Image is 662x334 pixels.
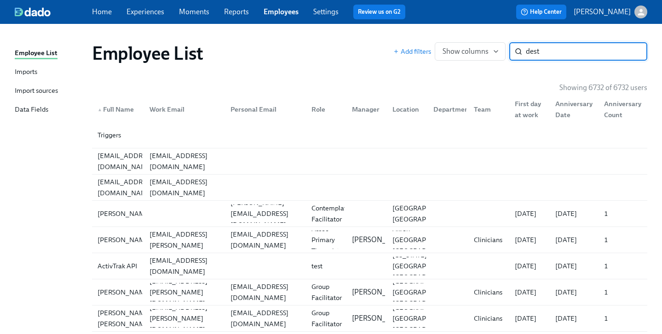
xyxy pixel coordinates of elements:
div: test [308,260,345,272]
div: [PERSON_NAME][EMAIL_ADDRESS][PERSON_NAME][DOMAIN_NAME][EMAIL_ADDRESS][DOMAIN_NAME]Group Facilitat... [92,279,647,305]
div: Assoc Primary Therapist [308,223,345,256]
div: Import sources [15,85,58,97]
div: [PERSON_NAME] [PERSON_NAME] [94,307,155,329]
button: Review us on G2 [353,5,405,19]
p: [PERSON_NAME] [352,287,409,297]
div: [EMAIL_ADDRESS][DOMAIN_NAME] [146,255,223,277]
p: [PERSON_NAME] [574,7,631,17]
div: Anniversary Date [552,98,597,120]
a: Experiences [127,7,164,16]
div: Manager [345,100,385,119]
a: Import sources [15,85,85,97]
div: Anniversary Count [600,98,645,120]
div: Group Facilitator [308,307,345,329]
div: [EMAIL_ADDRESS][PERSON_NAME][DOMAIN_NAME] [146,276,223,309]
div: Triggers [94,130,142,141]
a: Imports [15,67,85,78]
a: [EMAIL_ADDRESS][DOMAIN_NAME][EMAIL_ADDRESS][DOMAIN_NAME] [92,175,647,201]
div: [EMAIL_ADDRESS][DOMAIN_NAME] [227,229,304,251]
div: Location [389,104,426,115]
div: [DATE] [552,313,597,324]
div: [PERSON_NAME][EMAIL_ADDRESS][PERSON_NAME][DOMAIN_NAME] [146,218,223,262]
div: Personal Email [227,104,304,115]
a: dado [15,7,92,17]
div: [US_STATE] [GEOGRAPHIC_DATA] [GEOGRAPHIC_DATA] [389,249,464,283]
div: [GEOGRAPHIC_DATA], [GEOGRAPHIC_DATA] [389,203,466,225]
a: Review us on G2 [358,7,401,17]
a: [PERSON_NAME][EMAIL_ADDRESS][PERSON_NAME][DOMAIN_NAME][EMAIL_ADDRESS][DOMAIN_NAME]Group Facilitat... [92,279,647,306]
div: Clinicians [470,287,507,298]
div: [PERSON_NAME] [PERSON_NAME][EMAIL_ADDRESS][PERSON_NAME][DOMAIN_NAME][EMAIL_ADDRESS][DOMAIN_NAME]G... [92,306,647,331]
div: Manager [348,104,385,115]
a: [PERSON_NAME][PERSON_NAME][EMAIL_ADDRESS][DOMAIN_NAME]Contemplative Facilitator[GEOGRAPHIC_DATA],... [92,201,647,227]
div: [EMAIL_ADDRESS][DOMAIN_NAME] [227,281,304,303]
div: [EMAIL_ADDRESS][DOMAIN_NAME] [94,176,159,198]
div: [DATE] [552,287,597,298]
div: Anniversary Date [548,100,597,119]
div: Contemplative Facilitator [308,203,359,225]
div: Role [308,104,345,115]
a: ActivTrak API[EMAIL_ADDRESS][DOMAIN_NAME]test[US_STATE] [GEOGRAPHIC_DATA] [GEOGRAPHIC_DATA][DATE]... [92,253,647,279]
p: [PERSON_NAME] [352,313,409,323]
div: Personal Email [223,100,304,119]
div: ActivTrak API [94,260,142,272]
div: [PERSON_NAME][EMAIL_ADDRESS][DOMAIN_NAME] [227,197,304,230]
span: ▲ [98,108,102,112]
div: [PERSON_NAME] [94,208,155,219]
a: [EMAIL_ADDRESS][DOMAIN_NAME][EMAIL_ADDRESS][DOMAIN_NAME] [92,148,647,175]
a: Settings [313,7,339,16]
div: Department [430,104,475,115]
div: 1 [600,234,645,245]
div: Clinicians [470,313,507,324]
img: dado [15,7,51,17]
a: [PERSON_NAME][PERSON_NAME][EMAIL_ADDRESS][PERSON_NAME][DOMAIN_NAME][EMAIL_ADDRESS][DOMAIN_NAME]As... [92,227,647,253]
div: [PERSON_NAME] [94,287,155,298]
a: Moments [179,7,209,16]
div: First day at work [507,100,548,119]
div: Triggers [92,122,647,148]
div: [DATE] [511,208,548,219]
div: 1 [600,287,645,298]
div: [PERSON_NAME] [94,234,155,245]
a: Data Fields [15,104,85,116]
div: [DATE] [552,234,597,245]
div: ▲Full Name [94,100,142,119]
a: Employee List [15,48,85,59]
div: Team [470,104,507,115]
button: Add filters [393,47,431,56]
h1: Employee List [92,42,203,64]
div: [EMAIL_ADDRESS][DOMAIN_NAME] [227,307,304,329]
button: [PERSON_NAME] [574,6,647,18]
div: [EMAIL_ADDRESS][DOMAIN_NAME] [146,150,223,172]
a: Reports [224,7,249,16]
button: Help Center [516,5,566,19]
div: [DATE] [511,234,548,245]
div: Anniversary Count [597,100,645,119]
div: Full Name [94,104,142,115]
input: Search by name [526,42,647,61]
div: ActivTrak API[EMAIL_ADDRESS][DOMAIN_NAME]test[US_STATE] [GEOGRAPHIC_DATA] [GEOGRAPHIC_DATA][DATE]... [92,253,647,279]
div: Clinicians [470,234,507,245]
div: [EMAIL_ADDRESS][DOMAIN_NAME][EMAIL_ADDRESS][DOMAIN_NAME] [92,148,647,174]
p: Showing 6732 of 6732 users [559,83,647,93]
div: Employee List [15,48,58,59]
div: [DATE] [511,287,548,298]
div: [EMAIL_ADDRESS][DOMAIN_NAME] [94,150,159,172]
div: Team [466,100,507,119]
a: Employees [264,7,299,16]
div: First day at work [511,98,548,120]
span: Show columns [443,47,498,56]
p: [PERSON_NAME] [352,235,409,245]
div: Work Email [142,100,223,119]
div: 1 [600,260,645,272]
div: [DATE] [552,260,597,272]
div: Department [426,100,466,119]
div: Location [385,100,426,119]
button: Show columns [435,42,506,61]
div: [GEOGRAPHIC_DATA] [GEOGRAPHIC_DATA] [GEOGRAPHIC_DATA] [389,276,464,309]
div: [EMAIL_ADDRESS][DOMAIN_NAME][EMAIL_ADDRESS][DOMAIN_NAME] [92,175,647,200]
span: Help Center [521,7,562,17]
